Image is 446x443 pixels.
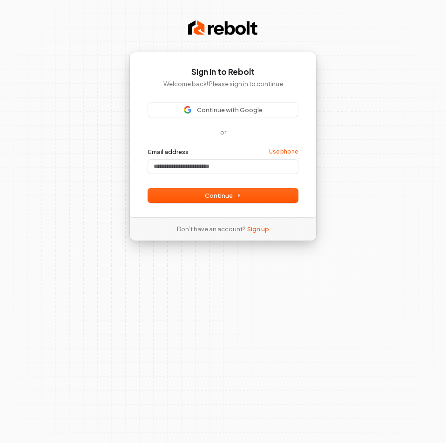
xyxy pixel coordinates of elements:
[177,225,245,233] span: Don’t have an account?
[188,19,258,37] img: Rebolt Logo
[148,148,189,156] label: Email address
[148,80,298,88] p: Welcome back! Please sign in to continue
[148,67,298,78] h1: Sign in to Rebolt
[148,188,298,202] button: Continue
[269,148,298,155] a: Use phone
[148,103,298,117] button: Sign in with GoogleContinue with Google
[184,106,191,114] img: Sign in with Google
[205,191,241,200] span: Continue
[247,225,269,233] a: Sign up
[220,128,226,136] p: or
[197,106,263,114] span: Continue with Google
